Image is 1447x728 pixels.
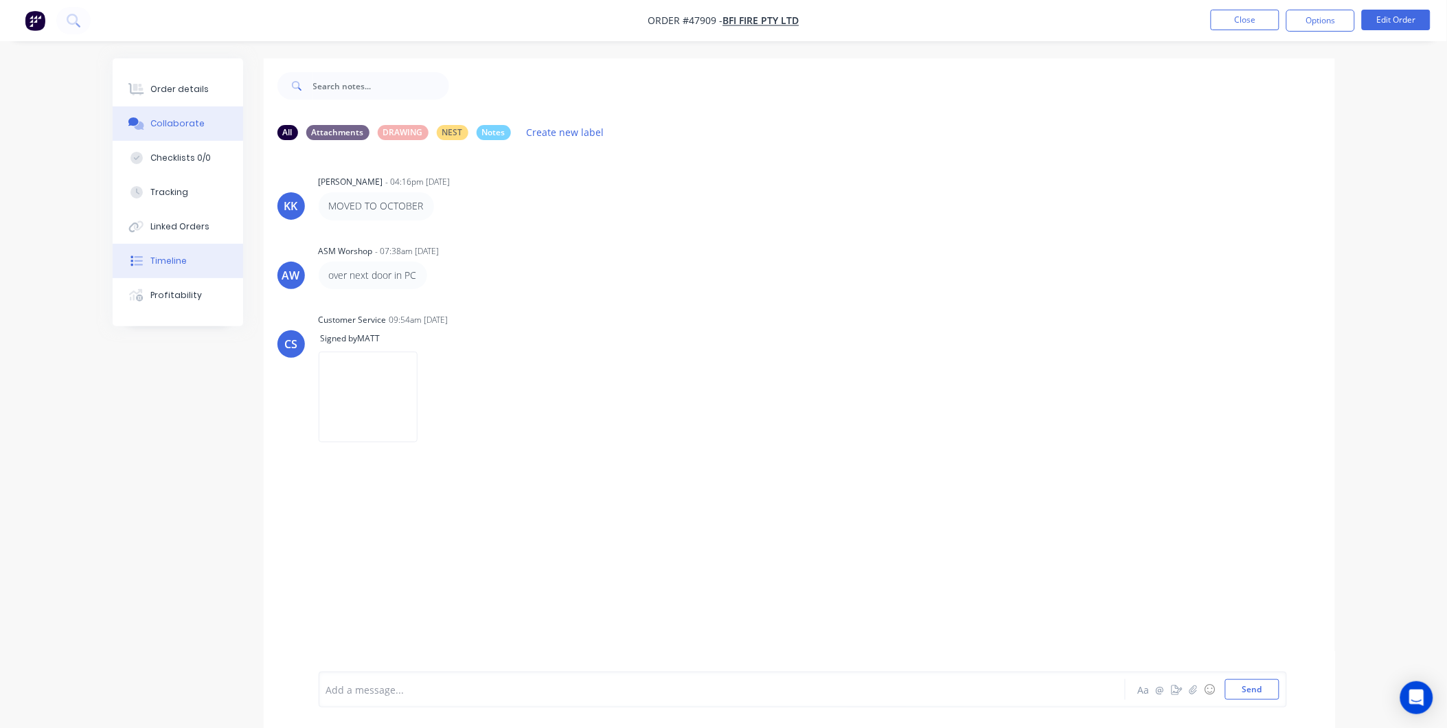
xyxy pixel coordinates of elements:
button: ☺ [1202,681,1218,698]
div: - 04:16pm [DATE] [386,176,451,188]
button: Options [1286,10,1355,32]
div: AW [282,267,300,284]
span: Signed by MATT [319,332,383,344]
div: Linked Orders [150,220,209,233]
button: @ [1152,681,1169,698]
p: MOVED TO OCTOBER [329,199,424,213]
div: Open Intercom Messenger [1400,681,1433,714]
button: Edit Order [1362,10,1431,30]
div: Tracking [150,186,188,198]
div: Timeline [150,255,187,267]
div: KK [284,198,298,214]
button: Linked Orders [113,209,243,244]
button: Aa [1136,681,1152,698]
button: Tracking [113,175,243,209]
div: [PERSON_NAME] [319,176,383,188]
div: Attachments [306,125,369,140]
button: Send [1225,679,1279,700]
button: Create new label [519,123,611,141]
div: Notes [477,125,511,140]
div: Order details [150,83,209,95]
a: BFI FIRE PTY LTD [723,14,799,27]
div: ASM Worshop [319,245,373,258]
div: Profitability [150,289,202,302]
div: CS [284,336,297,352]
img: Factory [25,10,45,31]
button: Profitability [113,278,243,312]
div: - 07:38am [DATE] [376,245,440,258]
div: 09:54am [DATE] [389,314,448,326]
input: Search notes... [313,72,449,100]
button: Timeline [113,244,243,278]
div: NEST [437,125,468,140]
div: All [277,125,298,140]
div: DRAWING [378,125,429,140]
div: Collaborate [150,117,205,130]
div: Customer Service [319,314,387,326]
button: Order details [113,72,243,106]
button: Close [1211,10,1279,30]
span: Order #47909 - [648,14,723,27]
p: over next door in PC [329,269,417,282]
button: Collaborate [113,106,243,141]
div: Checklists 0/0 [150,152,211,164]
button: Checklists 0/0 [113,141,243,175]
